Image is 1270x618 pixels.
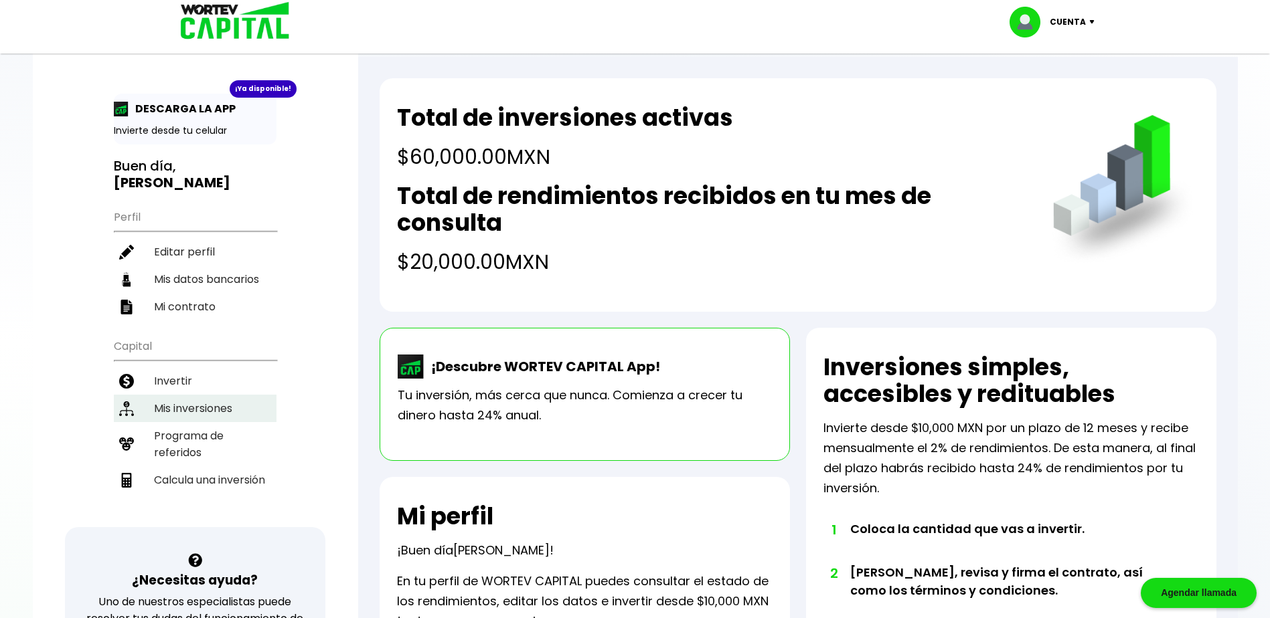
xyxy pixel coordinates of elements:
[823,418,1199,498] p: Invierte desde $10,000 MXN por un plazo de 12 meses y recibe mensualmente el 2% de rendimientos. ...
[114,293,276,320] a: Mi contrato
[119,300,134,314] img: contrato-icon.f2db500c.svg
[114,422,276,466] a: Programa de referidos
[119,374,134,389] img: invertir-icon.b3b967d7.svg
[114,266,276,293] a: Mis datos bancarios
[1086,20,1104,24] img: icon-down
[129,100,236,117] p: DESCARGA LA APP
[114,466,276,494] a: Calcula una inversión
[1047,115,1199,267] img: grafica.516fef24.png
[823,354,1199,407] h2: Inversiones simples, accesibles y redituables
[830,520,837,540] span: 1
[397,503,493,530] h2: Mi perfil
[424,356,660,377] p: ¡Descubre WORTEV CAPITAL App!
[398,385,772,425] p: Tu inversión, más cerca que nunca. Comienza a crecer tu dinero hasta 24% anual.
[114,102,129,116] img: app-icon
[114,367,276,395] a: Invertir
[230,80,297,98] div: ¡Ya disponible!
[119,437,134,451] img: recomiendanos-icon.9b8e9327.svg
[397,183,1026,236] h2: Total de rendimientos recibidos en tu mes de consulta
[114,173,230,192] b: [PERSON_NAME]
[119,401,134,416] img: inversiones-icon.6695dc30.svg
[850,520,1162,563] li: Coloca la cantidad que vas a invertir.
[114,395,276,422] a: Mis inversiones
[119,245,134,260] img: editar-icon.952d3147.svg
[114,202,276,320] ul: Perfil
[397,247,1026,277] h4: $20,000.00 MXN
[397,142,733,172] h4: $60,000.00 MXN
[397,540,554,560] p: ¡Buen día !
[114,331,276,527] ul: Capital
[132,571,258,590] h3: ¿Necesitas ayuda?
[398,354,424,379] img: wortev-capital-app-icon
[114,124,276,138] p: Invierte desde tu celular
[397,104,733,131] h2: Total de inversiones activas
[1141,578,1257,608] div: Agendar llamada
[453,542,550,558] span: [PERSON_NAME]
[1010,7,1050,37] img: profile-image
[1050,12,1086,32] p: Cuenta
[114,158,276,191] h3: Buen día,
[830,563,837,583] span: 2
[114,238,276,266] a: Editar perfil
[119,473,134,488] img: calculadora-icon.17d418c4.svg
[119,272,134,287] img: datos-icon.10cf9172.svg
